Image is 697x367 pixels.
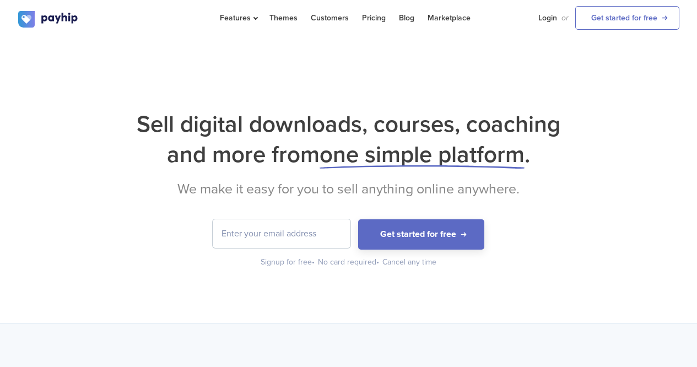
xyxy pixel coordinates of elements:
h1: Sell digital downloads, courses, coaching and more from [18,109,679,170]
div: Signup for free [261,257,316,268]
div: No card required [318,257,380,268]
span: Features [220,13,256,23]
img: logo.svg [18,11,79,28]
input: Enter your email address [213,219,350,248]
button: Get started for free [358,219,484,250]
span: one simple platform [320,141,525,169]
span: • [376,257,379,267]
div: Cancel any time [382,257,436,268]
h2: We make it easy for you to sell anything online anywhere. [18,181,679,197]
span: • [312,257,315,267]
a: Get started for free [575,6,679,30]
span: . [525,141,530,169]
